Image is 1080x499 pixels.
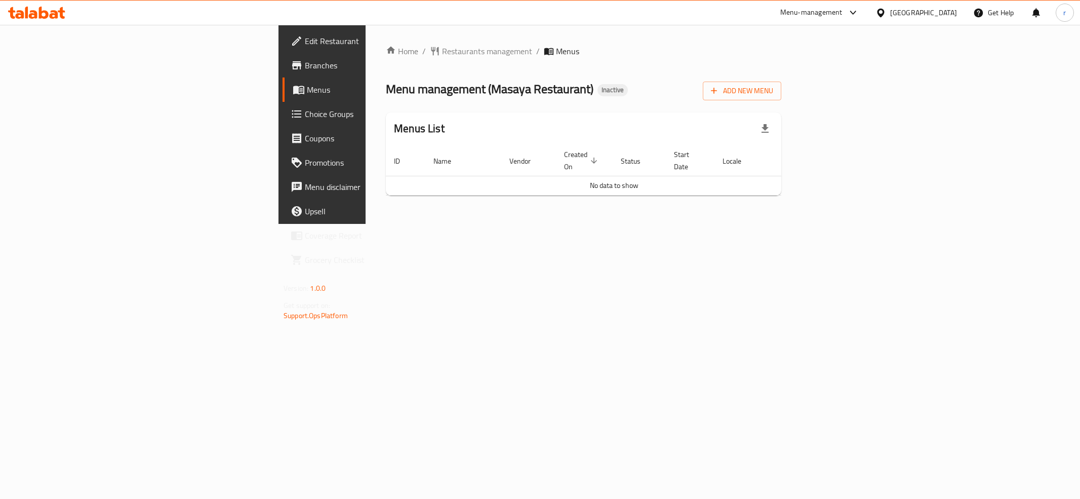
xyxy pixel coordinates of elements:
span: 1.0.0 [310,282,326,295]
span: Start Date [674,148,702,173]
span: Menu disclaimer [305,181,451,193]
a: Upsell [283,199,459,223]
div: Menu-management [780,7,843,19]
button: Add New Menu [703,82,781,100]
div: [GEOGRAPHIC_DATA] [890,7,957,18]
h2: Menus List [394,121,445,136]
span: Edit Restaurant [305,35,451,47]
nav: breadcrumb [386,45,781,57]
span: Coupons [305,132,451,144]
a: Grocery Checklist [283,248,459,272]
span: Add New Menu [711,85,773,97]
a: Support.OpsPlatform [284,309,348,322]
a: Promotions [283,150,459,175]
span: Menus [556,45,579,57]
span: Menus [307,84,451,96]
a: Menu disclaimer [283,175,459,199]
span: Menu management ( Masaya Restaurant ) [386,78,593,100]
a: Edit Restaurant [283,29,459,53]
span: Restaurants management [442,45,532,57]
th: Actions [767,145,843,176]
a: Branches [283,53,459,78]
a: Menus [283,78,459,102]
span: No data to show [590,179,638,192]
span: Inactive [597,86,628,94]
a: Coupons [283,126,459,150]
span: Created On [564,148,601,173]
span: Name [433,155,464,167]
span: r [1063,7,1066,18]
li: / [536,45,540,57]
span: Upsell [305,205,451,217]
div: Export file [753,117,777,141]
div: Inactive [597,84,628,96]
span: Promotions [305,157,451,169]
a: Choice Groups [283,102,459,126]
span: Get support on: [284,299,330,312]
a: Coverage Report [283,223,459,248]
span: Choice Groups [305,108,451,120]
table: enhanced table [386,145,843,196]
span: Grocery Checklist [305,254,451,266]
span: Locale [723,155,754,167]
a: Restaurants management [430,45,532,57]
span: Version: [284,282,308,295]
span: ID [394,155,413,167]
span: Vendor [509,155,544,167]
span: Status [621,155,654,167]
span: Branches [305,59,451,71]
span: Coverage Report [305,229,451,242]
